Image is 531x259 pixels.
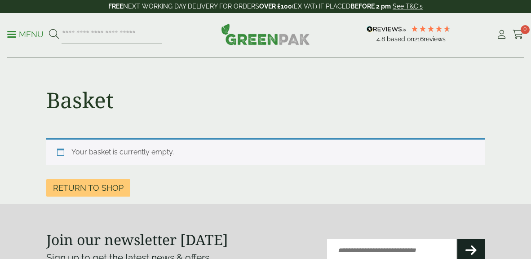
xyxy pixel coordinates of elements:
a: See T&C's [393,3,423,10]
strong: BEFORE 2 pm [350,3,391,10]
a: 0 [513,28,524,41]
strong: Join our newsletter [DATE] [46,230,228,249]
a: Return to shop [46,179,130,197]
strong: FREE [108,3,123,10]
img: REVIEWS.io [367,26,406,32]
div: 4.79 Stars [411,25,451,33]
strong: OVER £100 [259,3,292,10]
h1: Basket [46,87,114,113]
p: Menu [7,29,44,40]
a: Menu [7,29,44,38]
span: 4.8 [376,35,387,43]
img: GreenPak Supplies [221,23,310,45]
span: Based on [387,35,414,43]
span: reviews [424,35,446,43]
span: 0 [521,25,530,34]
i: My Account [496,30,507,39]
span: 216 [414,35,424,43]
div: Your basket is currently empty. [46,138,485,165]
i: Cart [513,30,524,39]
